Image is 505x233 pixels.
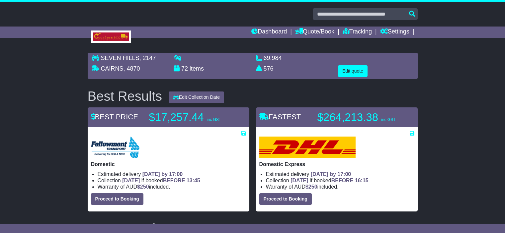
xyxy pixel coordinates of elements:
[259,193,312,205] button: Proceed to Booking
[137,184,149,190] span: $
[140,184,149,190] span: 250
[355,178,369,183] span: 16:15
[251,27,287,38] a: Dashboard
[264,65,274,72] span: 576
[169,91,224,103] button: Edit Collection Date
[311,171,351,177] span: [DATE] by 17:00
[91,161,246,167] p: Domestic
[163,178,185,183] span: BEFORE
[122,178,200,183] span: if booked
[149,111,232,124] p: $17,257.44
[142,171,183,177] span: [DATE] by 17:00
[291,178,368,183] span: if booked
[91,137,139,158] img: Followmont Transport: Domestic
[308,184,317,190] span: 250
[305,184,317,190] span: $
[101,55,139,61] span: SEVEN HILLS
[98,177,246,184] li: Collection
[266,177,414,184] li: Collection
[84,89,166,103] div: Best Results
[338,65,368,77] button: Edit quote
[295,27,334,38] a: Quote/Book
[381,117,395,122] span: inc GST
[259,137,356,158] img: DHL: Domestic Express
[259,161,414,167] p: Domestic Express
[317,111,400,124] p: $264,213.38
[122,178,140,183] span: [DATE]
[190,65,204,72] span: items
[266,171,414,177] li: Estimated delivery
[139,55,156,61] span: , 2147
[207,117,221,122] span: inc GST
[98,171,246,177] li: Estimated delivery
[264,55,282,61] span: 69.984
[259,113,301,121] span: FASTEST
[91,113,138,121] span: BEST PRICE
[331,178,354,183] span: BEFORE
[91,193,143,205] button: Proceed to Booking
[181,65,188,72] span: 72
[124,65,140,72] span: , 4870
[343,27,372,38] a: Tracking
[266,184,414,190] li: Warranty of AUD included.
[291,178,308,183] span: [DATE]
[98,184,246,190] li: Warranty of AUD included.
[101,65,124,72] span: CAIRNS
[187,178,200,183] span: 13:45
[380,27,409,38] a: Settings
